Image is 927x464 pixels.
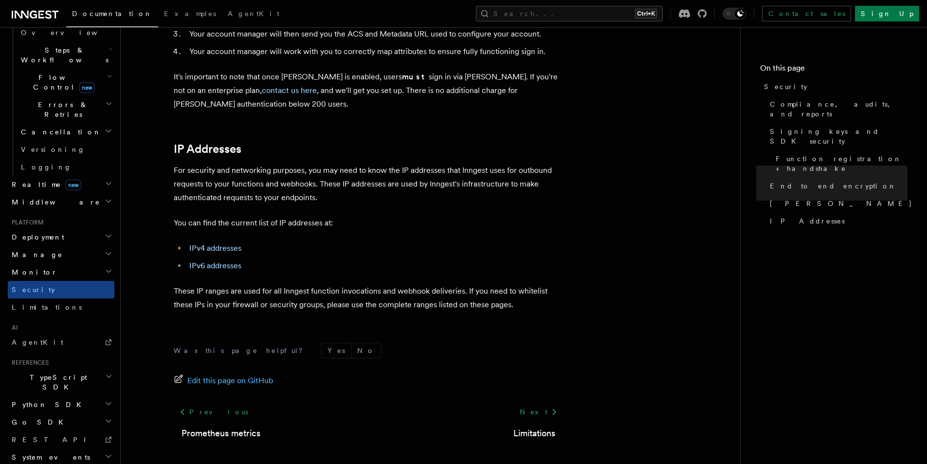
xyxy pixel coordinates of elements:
span: Limitations [12,303,82,311]
p: These IP ranges are used for all Inngest function invocations and webhook deliveries. If you need... [174,284,563,312]
p: For security and networking purposes, you may need to know the IP addresses that Inngest uses for... [174,164,563,204]
span: Manage [8,250,63,260]
span: Python SDK [8,400,87,409]
span: Function registration + handshake [776,154,908,173]
span: Platform [8,219,44,226]
a: REST API [8,431,114,448]
a: Examples [158,3,222,26]
button: Middleware [8,193,114,211]
li: Your account manager will work with you to correctly map attributes to ensure fully functioning s... [186,45,563,58]
a: IP Addresses [174,142,241,156]
a: Documentation [66,3,158,27]
span: Security [12,286,55,294]
span: Errors & Retries [17,100,106,119]
span: Cancellation [17,127,101,137]
button: Flow Controlnew [17,69,114,96]
span: Middleware [8,197,100,207]
a: Logging [17,158,114,176]
a: Contact sales [762,6,851,21]
span: [PERSON_NAME] [770,199,912,208]
span: AgentKit [12,338,63,346]
a: Edit this page on GitHub [174,374,273,388]
a: Limitations [8,298,114,316]
button: No [351,343,381,358]
a: IPv4 addresses [189,243,241,253]
button: Monitor [8,263,114,281]
a: Security [8,281,114,298]
a: AgentKit [8,334,114,351]
span: Go SDK [8,417,69,427]
a: Previous [174,403,254,421]
span: Flow Control [17,73,107,92]
a: Security [760,78,908,95]
a: Limitations [513,427,555,440]
span: Signing keys and SDK security [770,127,908,146]
span: Edit this page on GitHub [187,374,273,388]
span: Overview [21,29,121,37]
p: You can find the current list of IP addresses at: [174,216,563,230]
a: IP Addresses [766,212,908,230]
span: Monitor [8,267,57,277]
button: TypeScript SDK [8,369,114,396]
span: new [79,82,95,93]
a: AgentKit [222,3,285,26]
span: AgentKit [228,10,279,18]
button: Steps & Workflows [17,41,114,69]
button: Errors & Retries [17,96,114,123]
span: Security [764,82,807,92]
span: new [65,180,81,190]
span: Realtime [8,180,81,189]
button: Deployment [8,228,114,246]
span: TypeScript SDK [8,372,105,392]
span: AI [8,324,18,332]
p: Was this page helpful? [174,346,309,355]
button: Realtimenew [8,176,114,193]
span: IP Addresses [770,216,845,226]
button: Manage [8,246,114,263]
h4: On this page [760,62,908,78]
span: Compliance, audits, and reports [770,99,908,119]
a: [PERSON_NAME] [766,195,908,212]
button: Toggle dark mode [723,8,746,19]
span: Deployment [8,232,64,242]
span: End to end encryption [770,181,896,191]
a: Versioning [17,141,114,158]
strong: must [402,72,429,81]
span: REST API [12,436,94,444]
button: Python SDK [8,396,114,413]
a: Signing keys and SDK security [766,123,908,150]
span: Logging [21,163,72,171]
span: References [8,359,49,367]
a: Sign Up [855,6,919,21]
a: contact us here [262,86,317,95]
button: Yes [322,343,351,358]
span: Steps & Workflows [17,45,109,65]
span: Examples [164,10,216,18]
li: Your account manager will then send you the ACS and Metadata URL used to configure your account. [186,27,563,41]
a: Prometheus metrics [182,427,260,440]
a: Overview [17,24,114,41]
span: Versioning [21,146,85,153]
a: Function registration + handshake [772,150,908,177]
a: Compliance, audits, and reports [766,95,908,123]
p: It's important to note that once [PERSON_NAME] is enabled, users sign in via [PERSON_NAME]. If yo... [174,70,563,111]
span: System events [8,452,90,462]
a: Next [514,403,563,421]
button: Go SDK [8,413,114,431]
span: Documentation [72,10,152,18]
div: Inngest Functions [8,24,114,176]
a: IPv6 addresses [189,261,241,270]
kbd: Ctrl+K [635,9,657,19]
a: End to end encryption [766,177,908,195]
button: Cancellation [17,123,114,141]
button: Search...Ctrl+K [476,6,663,21]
